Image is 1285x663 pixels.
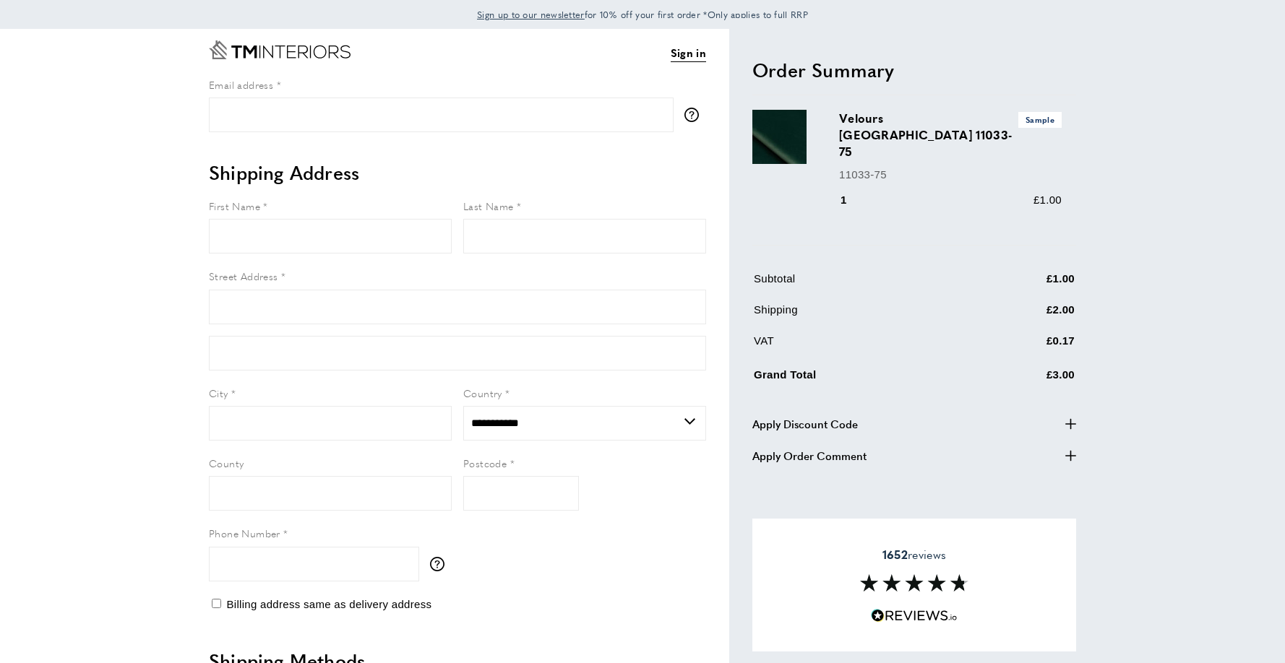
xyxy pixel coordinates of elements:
span: Billing address same as delivery address [226,598,431,610]
span: County [209,456,244,470]
a: Go to Home page [209,40,351,59]
td: £0.17 [975,332,1075,360]
span: Street Address [209,269,278,283]
a: Sign in [671,44,706,62]
span: £1.00 [1033,194,1062,206]
img: Velours Firenze 11033-75 [752,110,807,164]
span: First Name [209,199,260,213]
p: 11033-75 [839,166,1062,183]
td: VAT [754,332,974,360]
td: Subtotal [754,270,974,298]
span: Last Name [463,199,514,213]
span: Email address [209,77,273,92]
strong: 1652 [882,546,908,563]
span: for 10% off your first order *Only applies to full RRP [477,8,808,21]
h2: Order Summary [752,57,1076,83]
span: Sample [1018,112,1062,127]
td: £1.00 [975,270,1075,298]
img: Reviews section [860,574,968,591]
span: Apply Discount Code [752,415,858,433]
input: Billing address same as delivery address [212,599,221,608]
img: Reviews.io 5 stars [871,609,958,623]
td: Grand Total [754,363,974,394]
td: £3.00 [975,363,1075,394]
h3: Velours [GEOGRAPHIC_DATA] 11033-75 [839,110,1062,160]
button: More information [684,108,706,122]
span: Postcode [463,456,507,470]
span: Phone Number [209,526,280,540]
span: Sign up to our newsletter [477,8,585,21]
td: £2.00 [975,301,1075,329]
span: City [209,386,228,400]
span: Country [463,386,502,400]
a: Sign up to our newsletter [477,7,585,22]
span: Apply Order Comment [752,447,867,464]
h2: Shipping Address [209,160,706,186]
button: More information [430,557,452,571]
div: 1 [839,191,867,209]
td: Shipping [754,301,974,329]
span: reviews [882,547,946,562]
